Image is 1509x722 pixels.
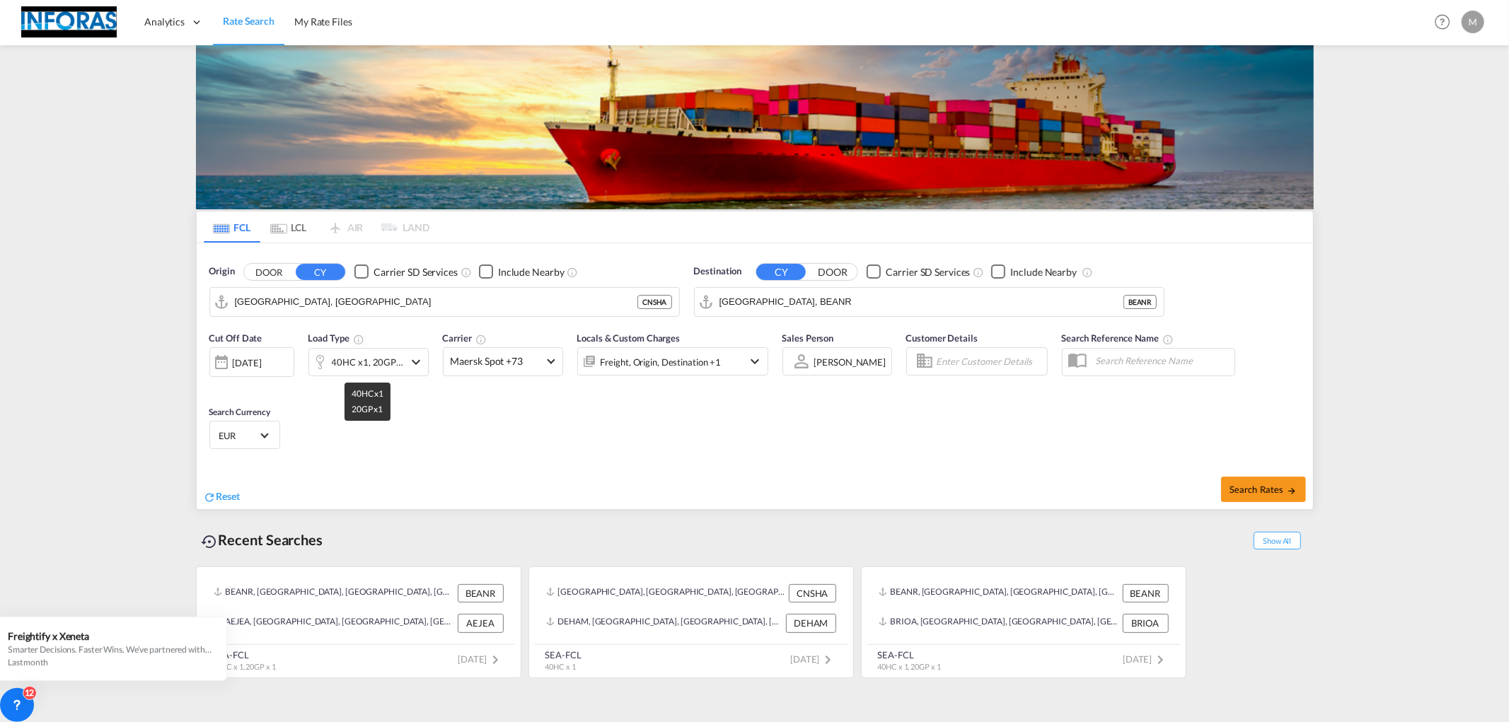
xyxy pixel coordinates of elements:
[294,16,352,28] span: My Rate Files
[214,614,454,632] div: AEJEA, Jebel Ali, United Arab Emirates, Middle East, Middle East
[782,332,834,344] span: Sales Person
[216,490,241,502] span: Reset
[747,353,764,370] md-icon: icon-chevron-down
[1062,332,1174,344] span: Search Reference Name
[475,334,487,345] md-icon: The selected Trucker/Carrierwill be displayed in the rate results If the rates are from another f...
[197,243,1313,509] div: Origin DOOR CY Checkbox No InkUnchecked: Search for CY (Container Yard) services for all selected...
[637,295,672,309] div: CNSHA
[546,584,785,602] div: CNSHA, Shanghai, China, Greater China & Far East Asia, Asia Pacific
[808,264,857,280] button: DOOR
[879,614,1119,632] div: BRIOA, Itapoa, Brazil, South America, Americas
[487,651,504,668] md-icon: icon-chevron-right
[217,425,272,446] md-select: Select Currency: € EUREuro
[867,264,970,279] md-checkbox: Checkbox No Ink
[786,614,836,632] div: DEHAM
[545,662,576,671] span: 40HC x 1
[1254,532,1300,549] span: Show All
[861,566,1186,678] recent-search-card: BEANR, [GEOGRAPHIC_DATA], [GEOGRAPHIC_DATA], [GEOGRAPHIC_DATA], [GEOGRAPHIC_DATA] BEANRBRIOA, [GE...
[458,653,504,665] span: [DATE]
[213,648,276,661] div: SEA-FCL
[204,489,241,505] div: icon-refreshReset
[21,6,117,38] img: eff75c7098ee11eeb65dd1c63e392380.jpg
[546,614,782,632] div: DEHAM, Hamburg, Germany, Western Europe, Europe
[209,332,262,344] span: Cut Off Date
[1287,486,1297,496] md-icon: icon-arrow-right
[695,288,1164,316] md-input-container: Antwerp, BEANR
[973,267,984,278] md-icon: Unchecked: Search for CY (Container Yard) services for all selected carriers.Checked : Search for...
[1082,267,1093,278] md-icon: Unchecked: Ignores neighbouring ports when fetching rates.Checked : Includes neighbouring ports w...
[196,45,1314,209] img: LCL+%26+FCL+BACKGROUND.png
[407,354,424,371] md-icon: icon-chevron-down
[1230,484,1297,495] span: Search Rates
[353,334,364,345] md-icon: icon-information-outline
[144,15,185,29] span: Analytics
[209,375,220,395] md-datepicker: Select
[756,264,806,280] button: CY
[374,265,458,279] div: Carrier SD Services
[879,584,1119,602] div: BEANR, Antwerp, Belgium, Western Europe, Europe
[244,264,294,280] button: DOOR
[308,332,364,344] span: Load Type
[235,291,637,313] input: Search by Port
[214,584,454,602] div: BEANR, Antwerp, Belgium, Western Europe, Europe
[694,264,742,279] span: Destination
[204,491,216,503] md-icon: icon-refresh
[223,15,274,27] span: Rate Search
[1462,11,1484,33] div: M
[458,584,504,602] div: BEANR
[354,264,458,279] md-checkbox: Checkbox No Ink
[991,264,1077,279] md-checkbox: Checkbox No Ink
[296,264,345,280] button: CY
[233,356,262,369] div: [DATE]
[1089,350,1235,371] input: Search Reference Name
[1123,295,1157,309] div: BEANR
[1430,10,1462,35] div: Help
[479,264,565,279] md-checkbox: Checkbox No Ink
[196,566,521,678] recent-search-card: BEANR, [GEOGRAPHIC_DATA], [GEOGRAPHIC_DATA], [GEOGRAPHIC_DATA], [GEOGRAPHIC_DATA] BEANRAEJEA, [GE...
[458,614,504,632] div: AEJEA
[1123,584,1169,602] div: BEANR
[937,351,1043,372] input: Enter Customer Details
[213,662,276,671] span: 40HC x 1, 20GP x 1
[498,265,565,279] div: Include Nearby
[577,332,681,344] span: Locals & Custom Charges
[1010,265,1077,279] div: Include Nearby
[567,267,579,278] md-icon: Unchecked: Ignores neighbouring ports when fetching rates.Checked : Includes neighbouring ports w...
[209,407,271,417] span: Search Currency
[308,348,429,376] div: 40HC x1 20GP x1icon-chevron-down
[820,651,837,668] md-icon: icon-chevron-right
[906,332,978,344] span: Customer Details
[209,347,294,377] div: [DATE]
[789,584,836,602] div: CNSHA
[443,332,487,344] span: Carrier
[878,662,941,671] span: 40HC x 1, 20GP x 1
[209,264,235,279] span: Origin
[1162,334,1174,345] md-icon: Your search will be saved by the below given name
[196,524,329,556] div: Recent Searches
[461,267,472,278] md-icon: Unchecked: Search for CY (Container Yard) services for all selected carriers.Checked : Search for...
[260,211,317,243] md-tab-item: LCL
[202,533,219,550] md-icon: icon-backup-restore
[886,265,970,279] div: Carrier SD Services
[204,211,430,243] md-pagination-wrapper: Use the left and right arrow keys to navigate between tabs
[601,352,722,372] div: Freight Origin Destination Factory Stuffing
[878,648,941,661] div: SEA-FCL
[545,648,582,661] div: SEA-FCL
[1221,477,1306,502] button: Search Ratesicon-arrow-right
[813,351,888,372] md-select: Sales Person: Michael Tilger
[577,347,768,375] div: Freight Origin Destination Factory Stuffingicon-chevron-down
[219,429,258,442] span: EUR
[790,653,836,665] span: [DATE]
[352,388,383,414] span: 40HC x1 20GP x1
[332,352,404,372] div: 40HC x1 20GP x1
[814,356,886,368] div: [PERSON_NAME]
[1152,651,1169,668] md-icon: icon-chevron-right
[719,291,1123,313] input: Search by Port
[1123,653,1169,665] span: [DATE]
[204,211,260,243] md-tab-item: FCL
[451,354,543,368] span: Maersk Spot +73
[1123,614,1169,632] div: BRIOA
[210,288,679,316] md-input-container: Shanghai, CNSHA
[1430,10,1455,34] span: Help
